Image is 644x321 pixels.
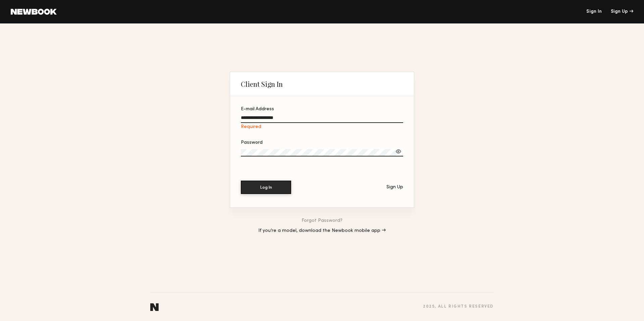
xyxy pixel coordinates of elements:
[386,185,403,190] div: Sign Up
[241,115,403,123] input: E-mail AddressRequired
[241,140,403,145] div: Password
[241,107,403,112] div: E-mail Address
[258,229,386,233] a: If you’re a model, download the Newbook mobile app →
[241,149,403,156] input: Password
[241,124,403,130] div: Required
[423,305,494,309] div: 2025 , all rights reserved
[241,181,291,194] button: Log In
[302,218,342,223] a: Forgot Password?
[611,9,633,14] div: Sign Up
[241,80,283,88] div: Client Sign In
[586,9,602,14] a: Sign In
